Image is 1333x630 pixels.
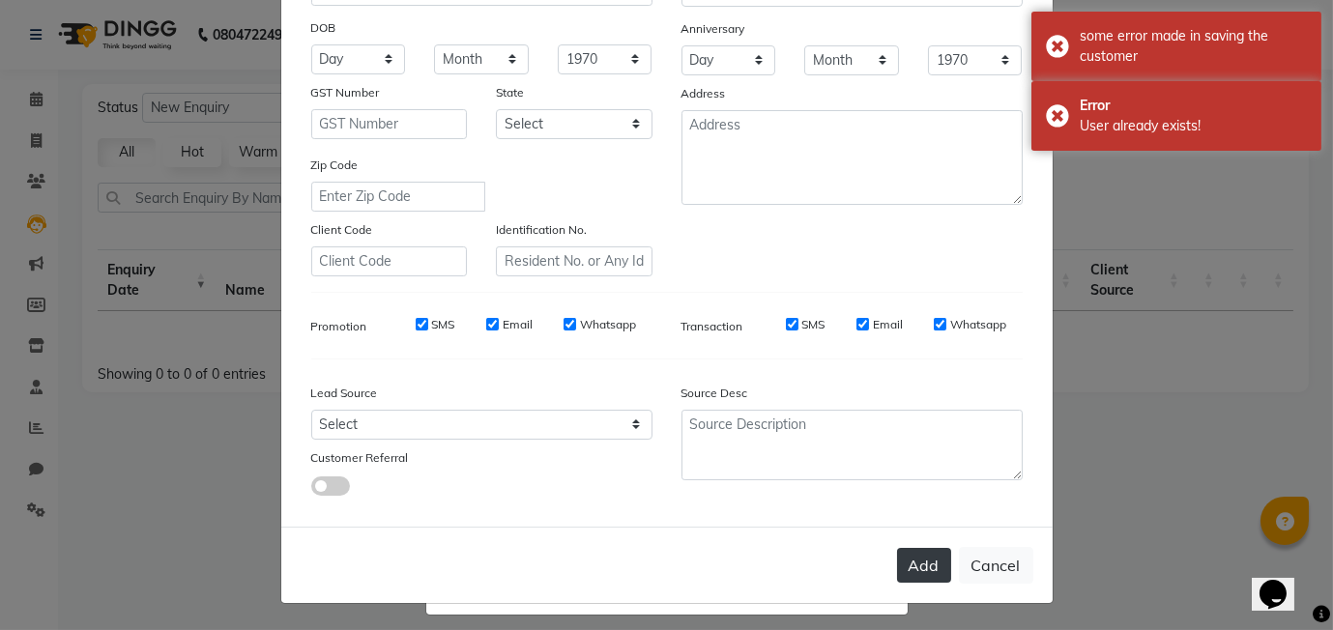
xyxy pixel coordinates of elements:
[311,157,359,174] label: Zip Code
[311,385,378,402] label: Lead Source
[873,316,903,333] label: Email
[1080,116,1307,136] div: User already exists!
[897,548,951,583] button: Add
[950,316,1006,333] label: Whatsapp
[681,318,743,335] label: Transaction
[311,246,468,276] input: Client Code
[432,316,455,333] label: SMS
[681,85,726,102] label: Address
[311,182,485,212] input: Enter Zip Code
[1252,553,1314,611] iframe: chat widget
[311,318,367,335] label: Promotion
[311,19,336,37] label: DOB
[496,221,587,239] label: Identification No.
[580,316,636,333] label: Whatsapp
[681,385,748,402] label: Source Desc
[311,84,380,101] label: GST Number
[1080,96,1307,116] div: Error
[311,449,409,467] label: Customer Referral
[311,109,468,139] input: GST Number
[496,246,652,276] input: Resident No. or Any Id
[311,221,373,239] label: Client Code
[496,84,524,101] label: State
[802,316,826,333] label: SMS
[959,547,1033,584] button: Cancel
[503,316,533,333] label: Email
[681,20,745,38] label: Anniversary
[1080,26,1307,67] div: some error made in saving the customer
